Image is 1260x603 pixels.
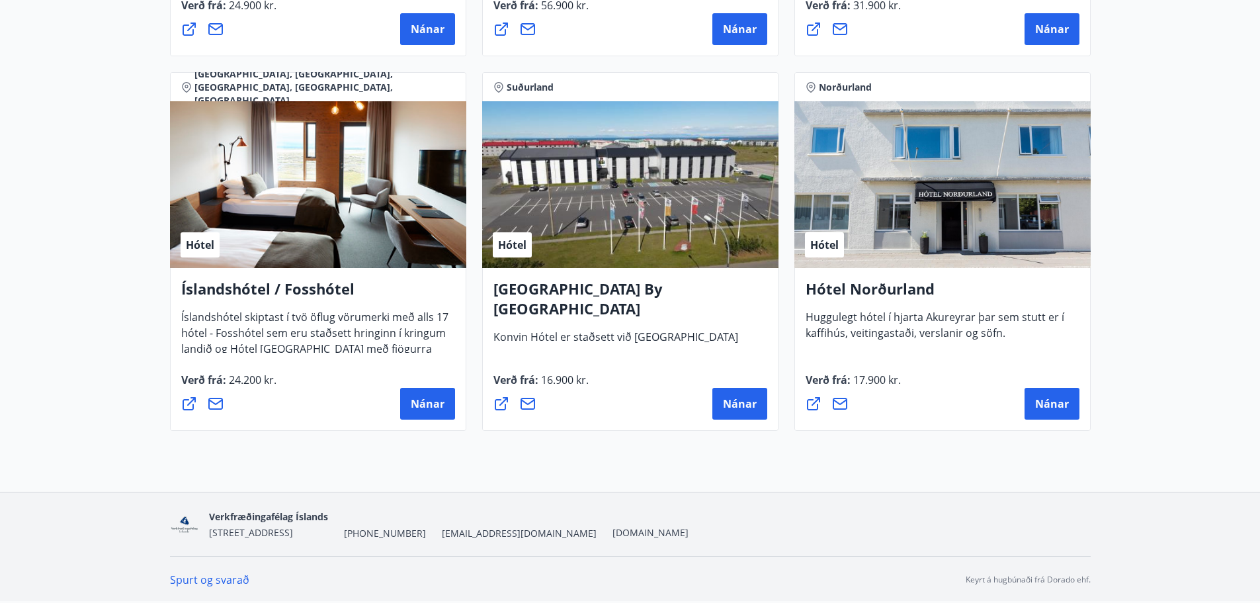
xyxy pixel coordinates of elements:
[209,510,328,523] span: Verkfræðingafélag Íslands
[806,373,901,398] span: Verð frá :
[723,396,757,411] span: Nánar
[186,238,214,252] span: Hótel
[194,68,455,107] span: [GEOGRAPHIC_DATA], [GEOGRAPHIC_DATA], [GEOGRAPHIC_DATA], [GEOGRAPHIC_DATA], [GEOGRAPHIC_DATA]
[442,527,597,540] span: [EMAIL_ADDRESS][DOMAIN_NAME]
[1035,396,1069,411] span: Nánar
[966,574,1091,586] p: Keyrt á hugbúnaði frá Dorado ehf.
[181,373,276,398] span: Verð frá :
[1025,13,1079,45] button: Nánar
[806,279,1079,309] h4: Hótel Norðurland
[723,22,757,36] span: Nánar
[181,279,455,309] h4: Íslandshótel / Fosshótel
[712,13,767,45] button: Nánar
[411,22,444,36] span: Nánar
[1035,22,1069,36] span: Nánar
[810,238,839,252] span: Hótel
[612,526,689,539] a: [DOMAIN_NAME]
[493,279,767,329] h4: [GEOGRAPHIC_DATA] By [GEOGRAPHIC_DATA]
[851,373,901,387] span: 17.900 kr.
[400,13,455,45] button: Nánar
[498,238,526,252] span: Hótel
[411,396,444,411] span: Nánar
[400,388,455,420] button: Nánar
[209,526,293,539] span: [STREET_ADDRESS]
[493,330,738,355] span: Konvin Hótel er staðsett við [GEOGRAPHIC_DATA]
[1025,388,1079,420] button: Nánar
[806,310,1064,351] span: Huggulegt hótel í hjarta Akureyrar þar sem stutt er í kaffihús, veitingastaði, verslanir og söfn.
[493,373,589,398] span: Verð frá :
[170,573,249,587] a: Spurt og svarað
[170,510,198,539] img: zH7ieRZ5MdB4c0oPz1vcDZy7gcR7QQ5KLJqXv9KS.png
[226,373,276,387] span: 24.200 kr.
[538,373,589,387] span: 16.900 kr.
[712,388,767,420] button: Nánar
[344,527,426,540] span: [PHONE_NUMBER]
[181,310,448,383] span: Íslandshótel skiptast í tvö öflug vörumerki með alls 17 hótel - Fosshótel sem eru staðsett hringi...
[819,81,872,94] span: Norðurland
[507,81,554,94] span: Suðurland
